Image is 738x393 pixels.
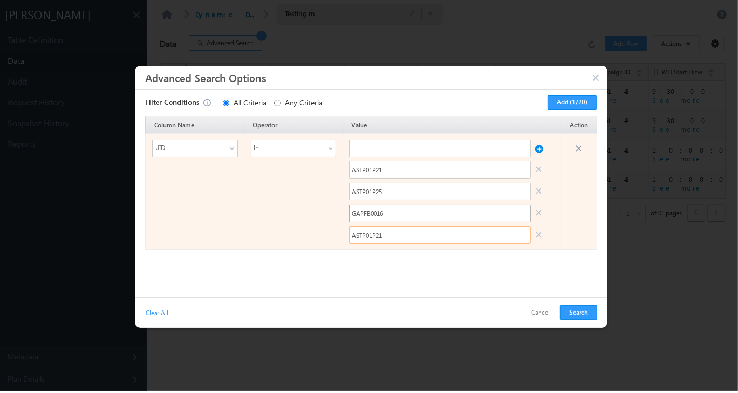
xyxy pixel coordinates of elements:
[253,121,277,129] span: Operator
[145,69,597,87] h3: Advanced Search Options
[152,140,238,157] div: UID
[524,305,557,320] button: Cancel
[573,140,586,152] span: Cancel
[145,98,199,110] strong: Filter Conditions
[154,121,194,129] span: Column Name
[251,140,336,157] div: In
[548,95,597,110] button: Add (1/20)
[251,141,323,155] span: In
[351,121,367,129] span: Value
[570,121,588,129] span: Action
[199,98,223,109] div: Maximum allowed filter conditions per table are 20
[285,98,330,107] label: Any Criteria
[234,98,274,107] label: All Criteria
[153,141,224,155] span: UID
[145,303,169,317] a: Clear
[560,305,597,320] button: Search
